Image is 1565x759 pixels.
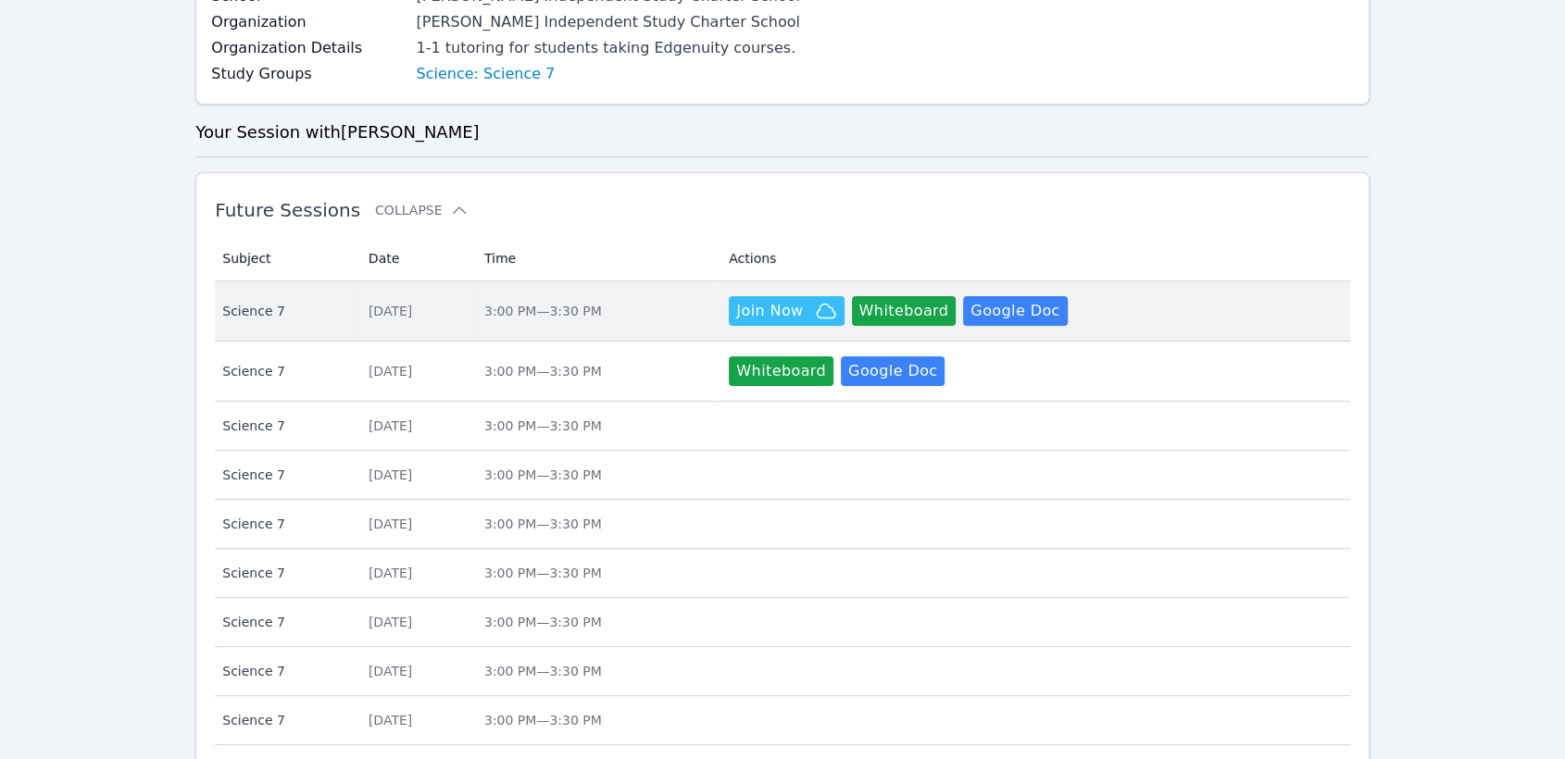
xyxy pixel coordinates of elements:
[215,451,1350,500] tr: Science 7[DATE]3:00 PM—3:30 PM
[369,564,462,582] div: [DATE]
[484,664,602,678] span: 3:00 PM — 3:30 PM
[369,417,462,435] div: [DATE]
[369,613,462,631] div: [DATE]
[369,302,462,320] div: [DATE]
[215,598,1350,647] tr: Science 7[DATE]3:00 PM—3:30 PM
[211,11,405,33] label: Organization
[215,402,1350,451] tr: Science 7[DATE]3:00 PM—3:30 PM
[736,300,803,322] span: Join Now
[484,566,602,580] span: 3:00 PM — 3:30 PM
[215,696,1350,745] tr: Science 7[DATE]3:00 PM—3:30 PM
[484,418,602,433] span: 3:00 PM — 3:30 PM
[416,11,799,33] div: [PERSON_NAME] Independent Study Charter School
[852,296,957,326] button: Whiteboard
[375,201,468,219] button: Collapse
[473,236,718,281] th: Time
[211,63,405,85] label: Study Groups
[484,713,602,728] span: 3:00 PM — 3:30 PM
[416,63,555,85] a: Science: Science 7
[369,711,462,729] div: [DATE]
[215,199,360,221] span: Future Sessions
[222,515,346,533] span: Science 7
[729,296,844,326] button: Join Now
[222,711,346,729] span: Science 7
[963,296,1067,326] a: Google Doc
[718,236,1349,281] th: Actions
[484,615,602,629] span: 3:00 PM — 3:30 PM
[484,364,602,379] span: 3:00 PM — 3:30 PM
[215,281,1350,342] tr: Science 7[DATE]3:00 PM—3:30 PMJoin NowWhiteboardGoogle Doc
[222,302,346,320] span: Science 7
[215,647,1350,696] tr: Science 7[DATE]3:00 PM—3:30 PM
[484,516,602,531] span: 3:00 PM — 3:30 PM
[222,613,346,631] span: Science 7
[215,236,357,281] th: Subject
[222,564,346,582] span: Science 7
[369,662,462,680] div: [DATE]
[357,236,473,281] th: Date
[222,417,346,435] span: Science 7
[215,342,1350,402] tr: Science 7[DATE]3:00 PM—3:30 PMWhiteboardGoogle Doc
[215,549,1350,598] tr: Science 7[DATE]3:00 PM—3:30 PM
[211,37,405,59] label: Organization Details
[222,362,346,380] span: Science 7
[369,515,462,533] div: [DATE]
[195,119,1370,145] h3: Your Session with [PERSON_NAME]
[729,356,833,386] button: Whiteboard
[222,466,346,484] span: Science 7
[222,662,346,680] span: Science 7
[215,500,1350,549] tr: Science 7[DATE]3:00 PM—3:30 PM
[484,304,602,318] span: 3:00 PM — 3:30 PM
[369,466,462,484] div: [DATE]
[484,467,602,482] span: 3:00 PM — 3:30 PM
[369,362,462,380] div: [DATE]
[841,356,945,386] a: Google Doc
[416,37,799,59] div: 1-1 tutoring for students taking Edgenuity courses.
